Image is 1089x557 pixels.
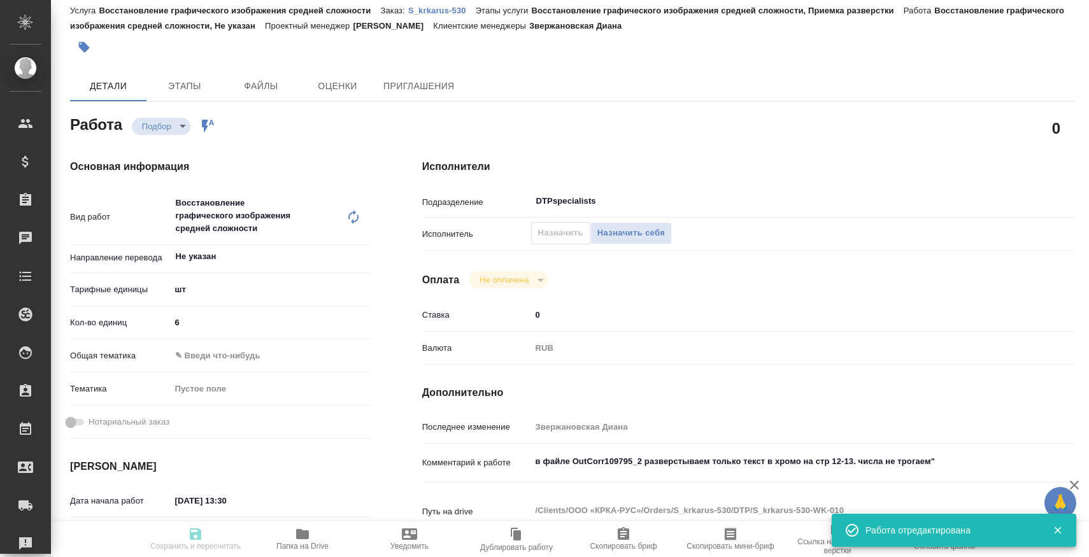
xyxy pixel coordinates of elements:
button: 🙏 [1044,487,1076,519]
span: Файлы [231,78,292,94]
button: Подбор [138,121,175,132]
span: Оценки [307,78,368,94]
button: Назначить себя [590,222,672,244]
h4: Основная информация [70,159,371,174]
p: Этапы услуги [476,6,532,15]
p: [PERSON_NAME] [353,21,433,31]
p: Комментарий к работе [422,456,531,469]
p: Вид работ [70,211,171,223]
p: Дата начала работ [70,495,171,507]
button: Не оплачена [476,274,532,285]
p: Тематика [70,383,171,395]
input: ✎ Введи что-нибудь [531,306,1021,324]
input: ✎ Введи что-нибудь [171,313,371,332]
button: Закрыть [1044,525,1071,536]
p: Ставка [422,309,531,321]
span: Приглашения [383,78,455,94]
p: Клиентские менеджеры [433,21,529,31]
span: Скопировать бриф [590,542,657,551]
p: Заказ: [380,6,408,15]
a: S_krkarus-530 [408,4,476,15]
span: Папка на Drive [276,542,329,551]
button: Скопировать мини-бриф [677,521,784,557]
h4: Оплата [422,272,460,288]
div: ✎ Введи что-нибудь [175,349,356,362]
h4: [PERSON_NAME] [70,459,371,474]
div: шт [171,279,371,300]
button: Скопировать бриф [570,521,677,557]
input: ✎ Введи что-нибудь [171,491,282,510]
div: ✎ Введи что-нибудь [171,345,371,367]
div: Работа отредактирована [865,524,1034,537]
p: Тарифные единицы [70,283,171,296]
button: Папка на Drive [249,521,356,557]
button: Сохранить и пересчитать [142,521,249,557]
h4: Дополнительно [422,385,1075,400]
span: Детали [78,78,139,94]
p: Услуга [70,6,99,15]
h2: Работа [70,112,122,135]
p: Направление перевода [70,251,171,264]
p: Проектный менеджер [265,21,353,31]
span: Этапы [154,78,215,94]
div: Подбор [132,118,190,135]
input: Пустое поле [531,418,1021,436]
h2: 0 [1052,117,1060,139]
button: Дублировать работу [463,521,570,557]
button: Open [1014,200,1016,202]
textarea: /Clients/ООО «КРКА-РУС»/Orders/S_krkarus-530/DTP/S_krkarus-530-WK-010 [531,500,1021,521]
button: Уведомить [356,521,463,557]
p: Кол-во единиц [70,316,171,329]
p: S_krkarus-530 [408,6,476,15]
p: Работа [904,6,935,15]
p: Восстановление графического изображения средней сложности [99,6,380,15]
textarea: в файле OutCorr109795_2 разверстываем только текст в хромо на стр 12-13. числа не трогаем" [531,451,1021,472]
div: Подбор [469,271,548,288]
button: Ссылка на инструкции верстки [784,521,891,557]
h4: Исполнители [422,159,1075,174]
span: 🙏 [1050,490,1071,516]
p: Подразделение [422,196,531,209]
span: Уведомить [390,542,429,551]
div: Пустое поле [171,378,371,400]
p: Валюта [422,342,531,355]
span: Дублировать работу [480,543,553,552]
div: Пустое поле [175,383,356,395]
span: Назначить себя [597,226,665,241]
span: Скопировать мини-бриф [687,542,774,551]
span: Ссылка на инструкции верстки [792,537,883,555]
span: Нотариальный заказ [89,416,169,428]
p: Восстановление графического изображения средней сложности, Приемка разверстки [531,6,903,15]
button: Open [364,255,367,258]
p: Путь на drive [422,505,531,518]
button: Добавить тэг [70,33,98,61]
span: Сохранить и пересчитать [150,542,241,551]
p: Исполнитель [422,228,531,241]
p: Общая тематика [70,349,171,362]
div: RUB [531,337,1021,359]
p: Последнее изменение [422,421,531,434]
p: Звержановская Диана [529,21,631,31]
